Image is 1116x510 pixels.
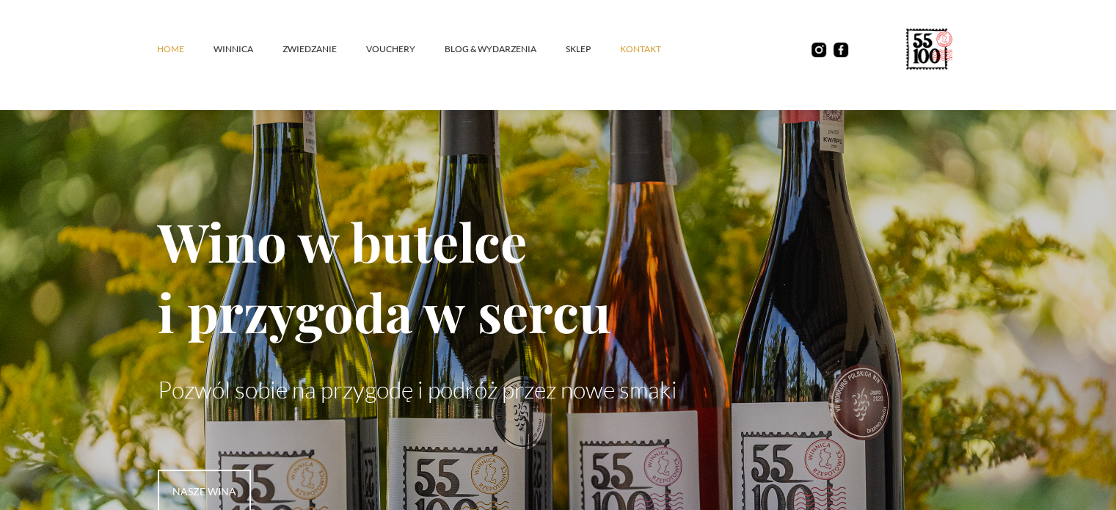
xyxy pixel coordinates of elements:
a: SKLEP [566,27,620,71]
a: kontakt [620,27,690,71]
a: vouchery [366,27,445,71]
a: winnica [214,27,282,71]
a: Home [157,27,214,71]
a: Blog & Wydarzenia [445,27,566,71]
p: Pozwól sobie na przygodę i podróż przez nowe smaki [158,376,959,404]
h1: Wino w butelce i przygoda w sercu [158,205,959,346]
a: ZWIEDZANIE [282,27,366,71]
